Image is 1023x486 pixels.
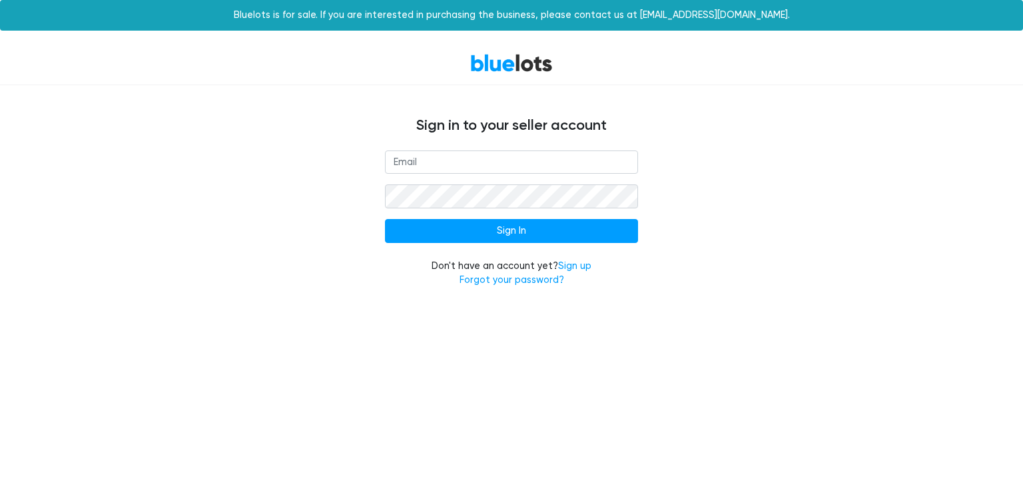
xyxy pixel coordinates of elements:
[112,117,911,134] h4: Sign in to your seller account
[460,274,564,286] a: Forgot your password?
[558,260,591,272] a: Sign up
[470,53,553,73] a: BlueLots
[385,219,638,243] input: Sign In
[385,259,638,288] div: Don't have an account yet?
[385,150,638,174] input: Email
